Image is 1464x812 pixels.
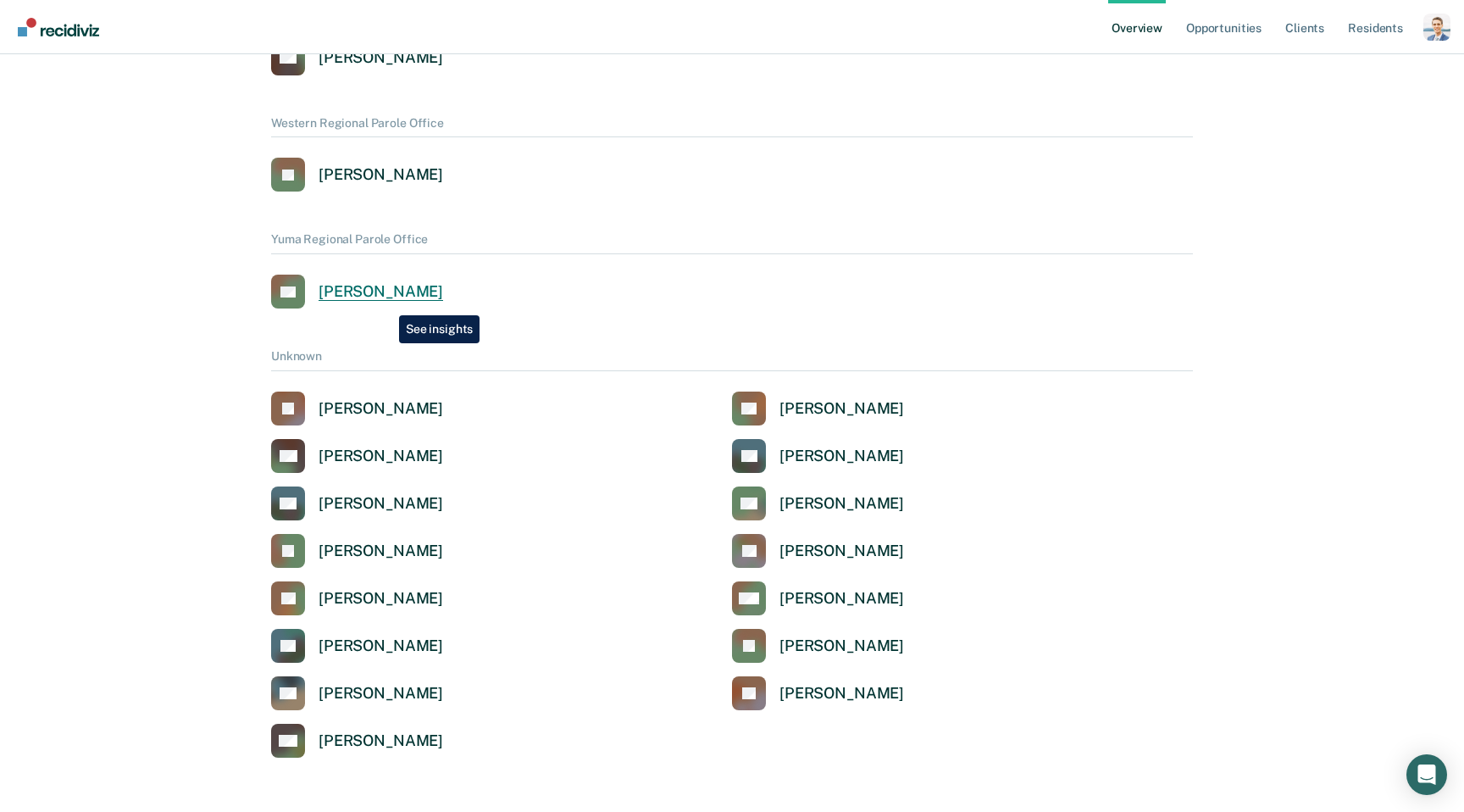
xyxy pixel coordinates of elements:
img: Recidiviz [18,18,99,36]
div: [PERSON_NAME] [779,447,904,466]
a: [PERSON_NAME] [732,629,904,663]
a: [PERSON_NAME] [732,392,904,425]
div: Western Regional Parole Office [271,116,1193,138]
div: [PERSON_NAME] [319,48,443,68]
div: [PERSON_NAME] [319,731,443,751]
a: [PERSON_NAME] [271,629,443,663]
a: [PERSON_NAME] [732,676,904,710]
div: [PERSON_NAME] [319,282,443,302]
a: [PERSON_NAME] [271,275,443,309]
div: [PERSON_NAME] [319,542,443,561]
a: [PERSON_NAME] [271,487,443,520]
a: [PERSON_NAME] [732,534,904,568]
a: [PERSON_NAME] [732,581,904,615]
div: [PERSON_NAME] [319,684,443,704]
a: [PERSON_NAME] [732,439,904,473]
div: [PERSON_NAME] [779,542,904,561]
div: [PERSON_NAME] [779,684,904,704]
a: [PERSON_NAME] [271,42,443,75]
div: Unknown [271,349,1193,371]
div: [PERSON_NAME] [779,494,904,514]
div: [PERSON_NAME] [779,589,904,609]
a: [PERSON_NAME] [271,439,443,473]
div: Yuma Regional Parole Office [271,232,1193,254]
div: [PERSON_NAME] [779,399,904,419]
a: [PERSON_NAME] [271,676,443,710]
div: [PERSON_NAME] [779,637,904,656]
div: [PERSON_NAME] [319,447,443,466]
a: [PERSON_NAME] [271,392,443,425]
div: [PERSON_NAME] [319,494,443,514]
a: [PERSON_NAME] [271,158,443,192]
button: Profile dropdown button [1423,14,1450,41]
div: [PERSON_NAME] [319,589,443,609]
div: Open Intercom Messenger [1406,754,1447,795]
a: [PERSON_NAME] [732,487,904,520]
a: [PERSON_NAME] [271,534,443,568]
div: [PERSON_NAME] [319,399,443,419]
a: [PERSON_NAME] [271,724,443,758]
a: [PERSON_NAME] [271,581,443,615]
div: [PERSON_NAME] [319,165,443,185]
div: [PERSON_NAME] [319,637,443,656]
